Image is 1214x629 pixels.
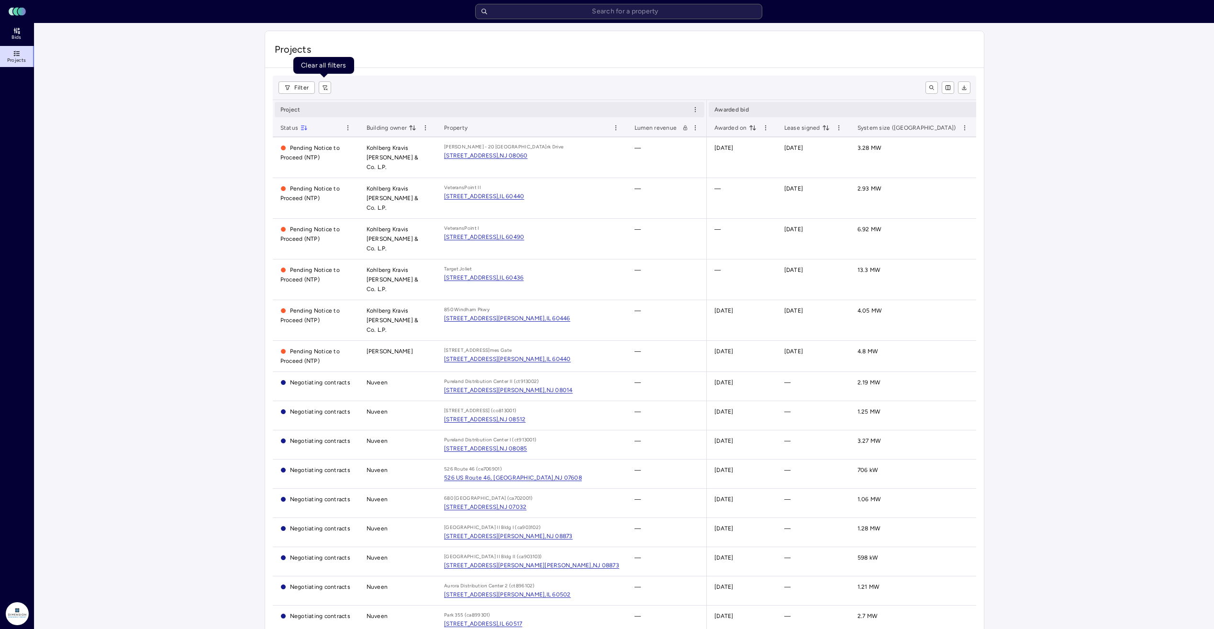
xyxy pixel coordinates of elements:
td: 2.19 MW [850,372,976,401]
td: [DATE] [777,137,850,178]
td: 13.3 MW [850,259,976,300]
div: [GEOGRAPHIC_DATA] II Bldg I (c [444,524,520,531]
a: [STREET_ADDRESS],NJ 08085 [444,444,527,453]
span: Negotiating contracts [290,525,350,532]
td: Kohlberg Kravis [PERSON_NAME] & Co. L.P. [359,300,437,341]
a: [STREET_ADDRESS],NJ 07032 [444,502,526,512]
td: [DATE] [707,576,777,606]
td: [DATE] [777,219,850,259]
div: t896102) [513,582,535,590]
div: NJ 08085 [500,444,527,453]
div: 526 US Route 46, [GEOGRAPHIC_DATA], [444,473,555,483]
td: 1.06 MW [850,489,976,518]
span: Negotiating contracts [290,379,350,386]
a: [STREET_ADDRESS][PERSON_NAME],IL 60502 [444,590,571,599]
div: IL 60517 [500,619,522,629]
a: [STREET_ADDRESS],IL 60436 [444,273,523,282]
td: 1.05 MW [976,518,1050,547]
button: toggle sorting [822,124,830,132]
div: mes Gate [490,347,512,354]
button: toggle sorting [749,124,757,132]
a: [STREET_ADDRESS],IL 60440 [444,191,524,201]
div: Pureland Distribution Center I (c [444,436,517,444]
td: 598 kW [850,547,976,576]
div: a702001) [512,494,533,502]
div: a899301) [469,611,490,619]
span: Awarded on [714,123,757,133]
span: Awarded bid [714,105,749,114]
div: [PERSON_NAME] - 20 [GEOGRAPHIC_DATA] [444,143,547,151]
div: 526 Route 46 (c [444,465,481,473]
a: [STREET_ADDRESS][PERSON_NAME][PERSON_NAME],NJ 08873 [444,561,619,570]
div: NJ 08873 [546,531,573,541]
button: Filter [278,81,315,94]
td: — [627,460,707,489]
td: — [777,489,850,518]
td: — [777,401,850,430]
td: Kohlberg Kravis [PERSON_NAME] & Co. L.P. [359,259,437,300]
div: [STREET_ADDRESS], [444,232,500,242]
td: — [627,401,707,430]
td: [DATE] [777,178,850,219]
div: o813001) [496,407,516,415]
td: [DATE] [707,341,777,372]
td: 1.01 MW [976,576,1050,606]
a: [STREET_ADDRESS][PERSON_NAME],NJ 08014 [444,385,573,395]
td: — [777,576,850,606]
td: Nuveen [359,518,437,547]
td: 1.75 MW [976,372,1050,401]
div: IL 60440 [500,191,524,201]
button: toggle sorting [409,124,416,132]
div: NJ 08014 [546,385,573,395]
td: [DATE] [777,341,850,372]
div: [STREET_ADDRESS][PERSON_NAME], [444,354,546,364]
div: Point II [464,184,480,191]
span: Filter [294,83,309,92]
td: Nuveen [359,576,437,606]
input: Search for a property [475,4,762,19]
span: Negotiating contracts [290,584,350,590]
div: 680 [GEOGRAPHIC_DATA] (c [444,494,512,502]
td: 1 MW [976,401,1050,430]
div: NJ 08512 [500,415,525,424]
span: Projects [275,43,974,56]
div: a903103) [521,553,542,561]
div: IL 60440 [546,354,571,364]
span: Project [280,105,301,114]
div: IL 60502 [546,590,571,599]
div: a903102) [520,524,541,531]
div: Pureland Distribution Center II (c [444,378,518,385]
td: — [627,576,707,606]
div: Aurora Distribution Center 2 (c [444,582,513,590]
div: [STREET_ADDRESS][PERSON_NAME], [444,385,546,395]
td: — [777,430,850,460]
div: e706901) [481,465,502,473]
td: 706 kW [850,460,976,489]
td: 3.28 MW [976,137,1050,178]
span: Negotiating contracts [290,438,350,444]
td: 2.63 MW [976,430,1050,460]
a: 526 US Route 46, [GEOGRAPHIC_DATA],NJ 07608 [444,473,582,483]
span: Negotiating contracts [290,408,350,415]
div: [GEOGRAPHIC_DATA] II Bldg II (c [444,553,521,561]
td: Nuveen [359,547,437,576]
td: Kohlberg Kravis [PERSON_NAME] & Co. L.P. [359,178,437,219]
td: — [627,430,707,460]
span: Negotiating contracts [290,554,350,561]
td: 1.21 MW [850,576,976,606]
span: Pending Notice to Proceed (NTP) [280,185,340,202]
td: Nuveen [359,372,437,401]
td: — [707,259,777,300]
div: Park 355 (c [444,611,469,619]
td: [DATE] [777,300,850,341]
span: Building owner [367,123,417,133]
div: Targe [444,265,457,273]
span: Pending Notice to Proceed (NTP) [280,307,340,324]
a: [STREET_ADDRESS],NJ 08512 [444,415,525,424]
div: [STREET_ADDRESS], [444,619,500,629]
td: [DATE] [707,372,777,401]
td: — [627,219,707,259]
div: [STREET_ADDRESS], [444,191,500,201]
div: [STREET_ADDRESS][PERSON_NAME][PERSON_NAME], [444,561,593,570]
div: [STREET_ADDRESS], [444,273,500,282]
